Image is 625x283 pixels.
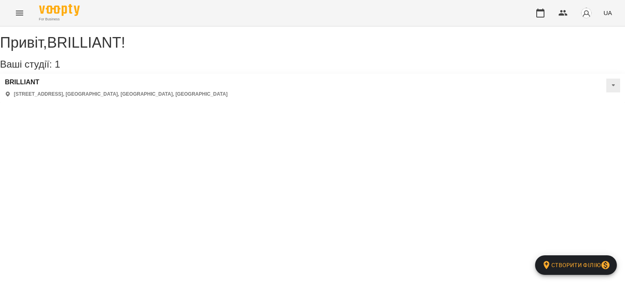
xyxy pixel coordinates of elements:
[600,5,615,20] button: UA
[14,91,227,98] p: [STREET_ADDRESS], [GEOGRAPHIC_DATA], [GEOGRAPHIC_DATA], [GEOGRAPHIC_DATA]
[39,4,80,16] img: Voopty Logo
[39,17,80,22] span: For Business
[5,79,227,86] a: BRILLIANT
[10,3,29,23] button: Menu
[603,9,612,17] span: UA
[581,7,592,19] img: avatar_s.png
[55,59,60,70] span: 1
